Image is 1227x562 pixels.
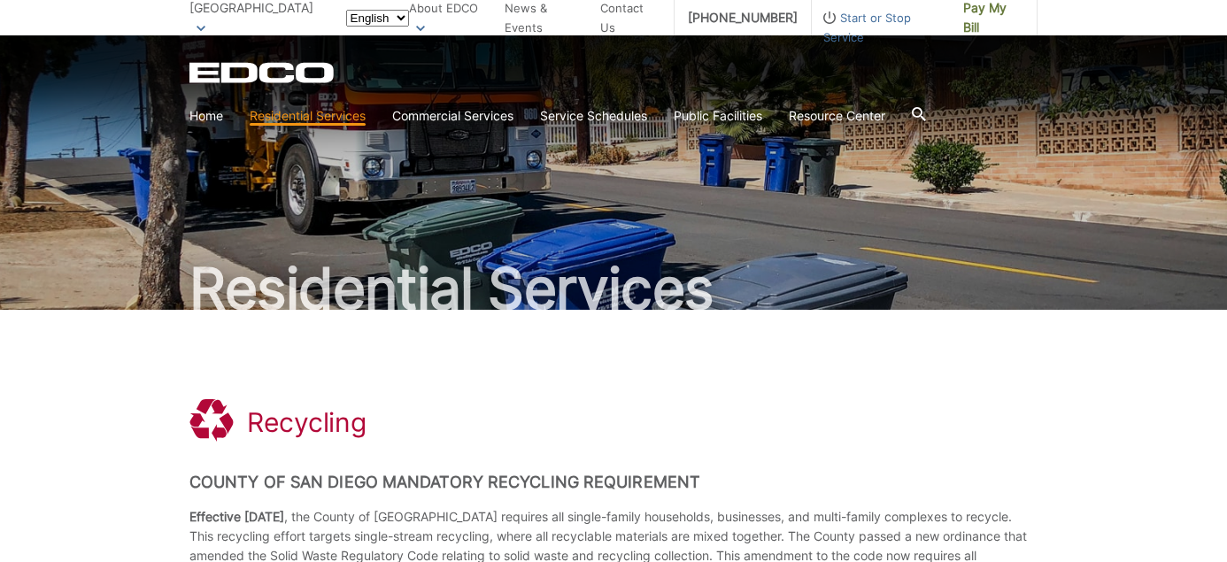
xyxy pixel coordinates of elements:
[189,509,284,524] strong: Effective [DATE]
[540,106,647,126] a: Service Schedules
[789,106,885,126] a: Resource Center
[189,62,336,83] a: EDCD logo. Return to the homepage.
[189,473,1038,492] h2: County of San Diego Mandatory Recycling Requirement
[392,106,513,126] a: Commercial Services
[247,406,367,438] h1: Recycling
[674,106,762,126] a: Public Facilities
[250,106,366,126] a: Residential Services
[346,10,409,27] select: Select a language
[189,106,223,126] a: Home
[189,260,1038,317] h2: Residential Services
